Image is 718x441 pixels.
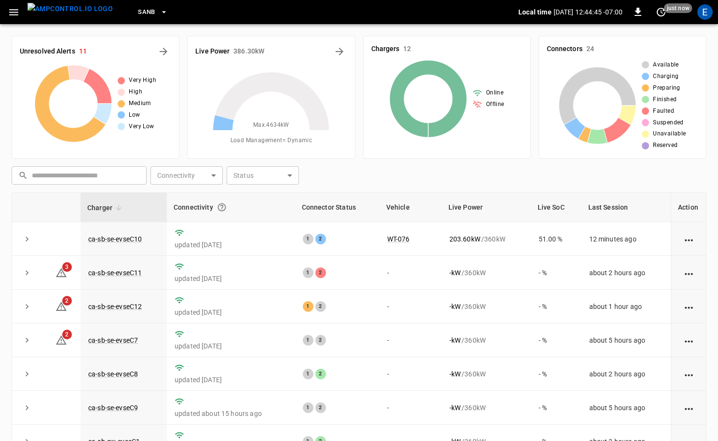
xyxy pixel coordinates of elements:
span: SanB [138,7,155,18]
td: about 5 hours ago [582,391,671,425]
div: 2 [315,335,326,346]
a: ca-sb-se-evseC8 [88,370,138,378]
p: updated [DATE] [175,375,287,385]
span: Reserved [653,141,677,150]
p: Local time [518,7,552,17]
span: Online [486,88,503,98]
div: 2 [315,267,326,278]
th: Live Power [442,193,531,222]
td: - % [531,357,582,391]
button: expand row [20,232,34,246]
td: 12 minutes ago [582,222,671,256]
div: / 360 kW [449,268,523,278]
td: - [379,256,442,290]
div: action cell options [683,403,695,413]
button: expand row [20,401,34,415]
a: 2 [55,302,67,310]
div: / 360 kW [449,234,523,244]
div: 2 [315,369,326,379]
div: Connectivity [174,199,288,216]
span: Faulted [653,107,674,116]
button: expand row [20,367,34,381]
button: expand row [20,299,34,314]
div: action cell options [683,268,695,278]
span: High [129,87,142,97]
div: 1 [303,369,313,379]
span: Suspended [653,118,684,128]
p: updated [DATE] [175,274,287,283]
td: - % [531,323,582,357]
span: Low [129,110,140,120]
th: Action [671,193,706,222]
div: action cell options [683,302,695,311]
td: about 2 hours ago [582,256,671,290]
td: - [379,391,442,425]
div: 2 [315,402,326,413]
p: - kW [449,335,461,345]
span: Finished [653,95,677,105]
div: action cell options [683,234,695,244]
span: Charger [87,202,125,214]
div: / 360 kW [449,403,523,413]
p: updated [DATE] [175,307,287,317]
div: 1 [303,301,313,312]
p: updated [DATE] [175,341,287,351]
a: ca-sb-se-evseC7 [88,336,138,344]
td: - [379,290,442,323]
p: 203.60 kW [449,234,480,244]
span: 2 [62,296,72,306]
th: Vehicle [379,193,442,222]
span: 2 [62,330,72,339]
td: about 1 hour ago [582,290,671,323]
a: ca-sb-se-evseC10 [88,235,142,243]
td: about 2 hours ago [582,357,671,391]
div: 1 [303,402,313,413]
td: about 5 hours ago [582,323,671,357]
span: Load Management = Dynamic [230,136,312,146]
p: - kW [449,268,461,278]
p: - kW [449,369,461,379]
a: ca-sb-se-evseC12 [88,303,142,310]
td: - [379,357,442,391]
button: set refresh interval [653,4,669,20]
p: updated [DATE] [175,240,287,250]
h6: Connectors [547,44,583,54]
h6: Chargers [371,44,400,54]
a: WT-076 [387,235,410,243]
th: Last Session [582,193,671,222]
p: - kW [449,302,461,311]
span: Charging [653,72,678,81]
div: action cell options [683,335,695,345]
span: Very Low [129,122,154,132]
td: - % [531,391,582,425]
h6: Unresolved Alerts [20,46,75,57]
button: All Alerts [156,44,171,59]
th: Connector Status [295,193,379,222]
h6: 24 [586,44,594,54]
button: expand row [20,333,34,347]
div: profile-icon [697,4,713,20]
span: Preparing [653,83,680,93]
h6: 12 [403,44,411,54]
p: updated about 15 hours ago [175,409,287,418]
span: Very High [129,76,156,85]
h6: 11 [79,46,87,57]
td: 51.00 % [531,222,582,256]
span: Unavailable [653,129,686,139]
div: action cell options [683,369,695,379]
a: 3 [55,268,67,276]
div: / 360 kW [449,302,523,311]
button: expand row [20,266,34,280]
button: SanB [134,3,172,22]
th: Live SoC [531,193,582,222]
div: / 360 kW [449,369,523,379]
td: - [379,323,442,357]
div: 2 [315,301,326,312]
button: Energy Overview [332,44,347,59]
a: ca-sb-se-evseC9 [88,404,138,412]
img: ampcontrol.io logo [27,3,113,15]
a: 2 [55,336,67,344]
div: / 360 kW [449,335,523,345]
div: 1 [303,267,313,278]
span: Available [653,60,679,70]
